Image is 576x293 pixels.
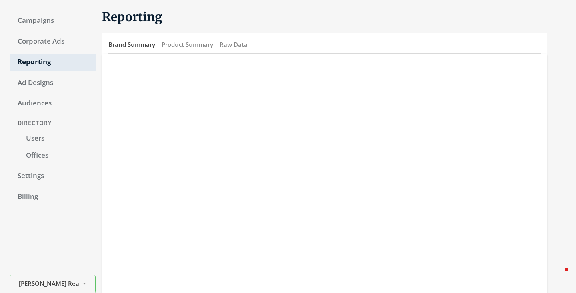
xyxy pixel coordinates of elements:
a: Reporting [10,54,96,71]
a: Users [18,130,96,147]
h1: Reporting [102,9,547,25]
button: Brand Summary [108,36,155,53]
a: Corporate Ads [10,33,96,50]
span: [PERSON_NAME] Realty [19,279,79,288]
a: Settings [10,168,96,184]
a: Campaigns [10,12,96,29]
a: Offices [18,147,96,164]
a: Billing [10,188,96,205]
a: Audiences [10,95,96,112]
button: Product Summary [162,36,213,53]
button: Raw Data [220,36,248,53]
a: Ad Designs [10,75,96,91]
iframe: Intercom live chat [549,266,568,285]
div: Directory [10,116,96,131]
